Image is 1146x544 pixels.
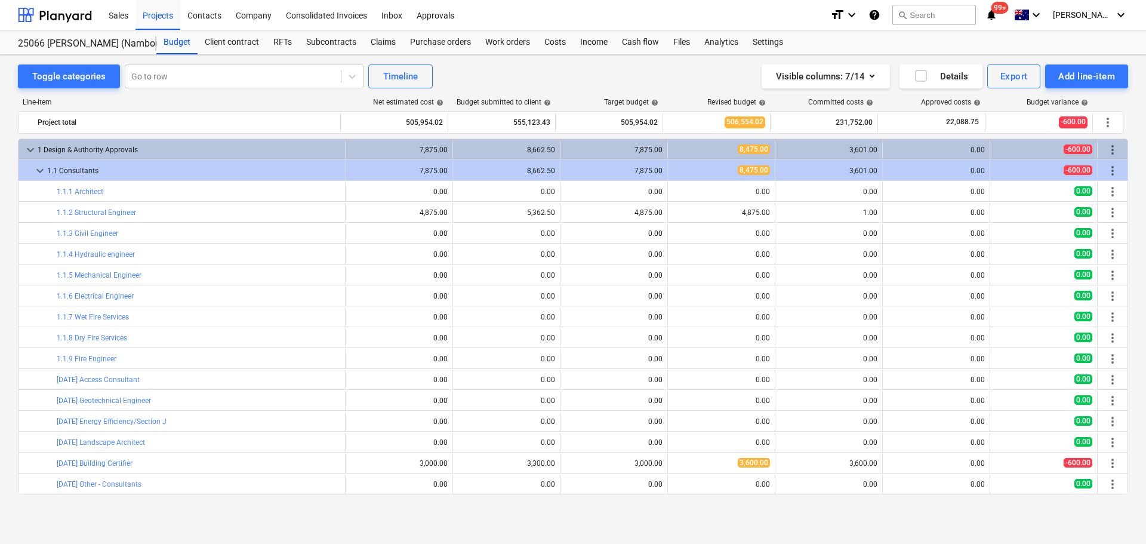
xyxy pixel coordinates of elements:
div: Approved costs [921,98,981,106]
div: 231,752.00 [775,113,873,132]
span: search [898,10,907,20]
div: Files [666,30,697,54]
div: 7,875.00 [565,146,663,154]
div: 0.00 [888,459,985,468]
div: 7,875.00 [565,167,663,175]
div: Project total [38,113,335,132]
div: 0.00 [888,250,985,259]
span: 0.00 [1074,437,1092,447]
div: Claims [363,30,403,54]
div: 0.00 [458,229,555,238]
div: Toggle categories [32,69,106,84]
div: 0.00 [888,271,985,279]
a: [DATE] Other - Consultants [57,480,141,488]
div: 555,123.43 [453,113,550,132]
div: 0.00 [350,313,448,321]
div: 0.00 [565,229,663,238]
div: 0.00 [565,355,663,363]
div: 0.00 [565,188,663,196]
div: Target budget [604,98,658,106]
a: Work orders [478,30,537,54]
div: 0.00 [888,229,985,238]
div: 0.00 [673,376,770,384]
div: Subcontracts [299,30,363,54]
span: help [971,99,981,106]
div: 0.00 [780,250,877,259]
span: 0.00 [1074,228,1092,238]
div: 7,875.00 [350,146,448,154]
div: 0.00 [350,438,448,447]
div: 0.00 [673,355,770,363]
a: RFTs [266,30,299,54]
a: [DATE] Geotechnical Engineer [57,397,151,405]
span: 0.00 [1074,270,1092,279]
div: 0.00 [565,271,663,279]
button: Visible columns:7/14 [762,64,890,88]
span: More actions [1105,394,1120,408]
button: Search [892,5,976,25]
div: 3,600.00 [780,459,877,468]
i: Knowledge base [868,8,880,22]
div: Line-item [18,98,341,106]
a: 1.1.8 Dry Fire Services [57,334,127,342]
div: 0.00 [565,376,663,384]
a: 1.1.5 Mechanical Engineer [57,271,141,279]
div: 0.00 [458,271,555,279]
div: 0.00 [565,250,663,259]
span: More actions [1105,289,1120,303]
div: Committed costs [808,98,873,106]
span: 0.00 [1074,354,1092,363]
span: More actions [1105,185,1120,199]
div: 0.00 [888,188,985,196]
div: 4,875.00 [350,208,448,217]
div: 0.00 [565,292,663,300]
span: keyboard_arrow_down [33,164,47,178]
span: More actions [1105,143,1120,157]
a: [DATE] Landscape Architect [57,438,145,447]
div: 0.00 [458,355,555,363]
div: 0.00 [458,480,555,488]
div: 0.00 [350,292,448,300]
div: 0.00 [780,271,877,279]
div: 0.00 [565,397,663,405]
div: 0.00 [888,417,985,426]
div: 0.00 [780,229,877,238]
div: 0.00 [458,313,555,321]
div: 0.00 [673,438,770,447]
div: 0.00 [780,334,877,342]
div: 505,954.02 [346,113,443,132]
div: 3,000.00 [350,459,448,468]
a: 1.1.3 Civil Engineer [57,229,118,238]
div: 0.00 [673,271,770,279]
button: Timeline [368,64,433,88]
a: Client contract [198,30,266,54]
div: Export [1000,69,1028,84]
div: 0.00 [565,417,663,426]
div: 0.00 [888,313,985,321]
span: 8,475.00 [738,145,770,154]
div: 0.00 [350,397,448,405]
span: 99+ [991,2,1009,14]
div: 0.00 [780,397,877,405]
div: 0.00 [780,438,877,447]
div: 0.00 [673,480,770,488]
span: More actions [1105,164,1120,178]
button: Export [987,64,1041,88]
div: 0.00 [780,355,877,363]
span: More actions [1105,310,1120,324]
span: [PERSON_NAME] [1053,10,1113,20]
div: 0.00 [458,438,555,447]
span: More actions [1105,456,1120,471]
div: 0.00 [673,417,770,426]
a: 1.1.2 Structural Engineer [57,208,136,217]
div: 4,875.00 [673,208,770,217]
div: Details [914,69,968,84]
a: Income [573,30,615,54]
div: 0.00 [350,334,448,342]
div: Settings [745,30,790,54]
div: Budget [156,30,198,54]
div: Add line-item [1058,69,1115,84]
span: More actions [1105,352,1120,366]
div: 0.00 [780,188,877,196]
